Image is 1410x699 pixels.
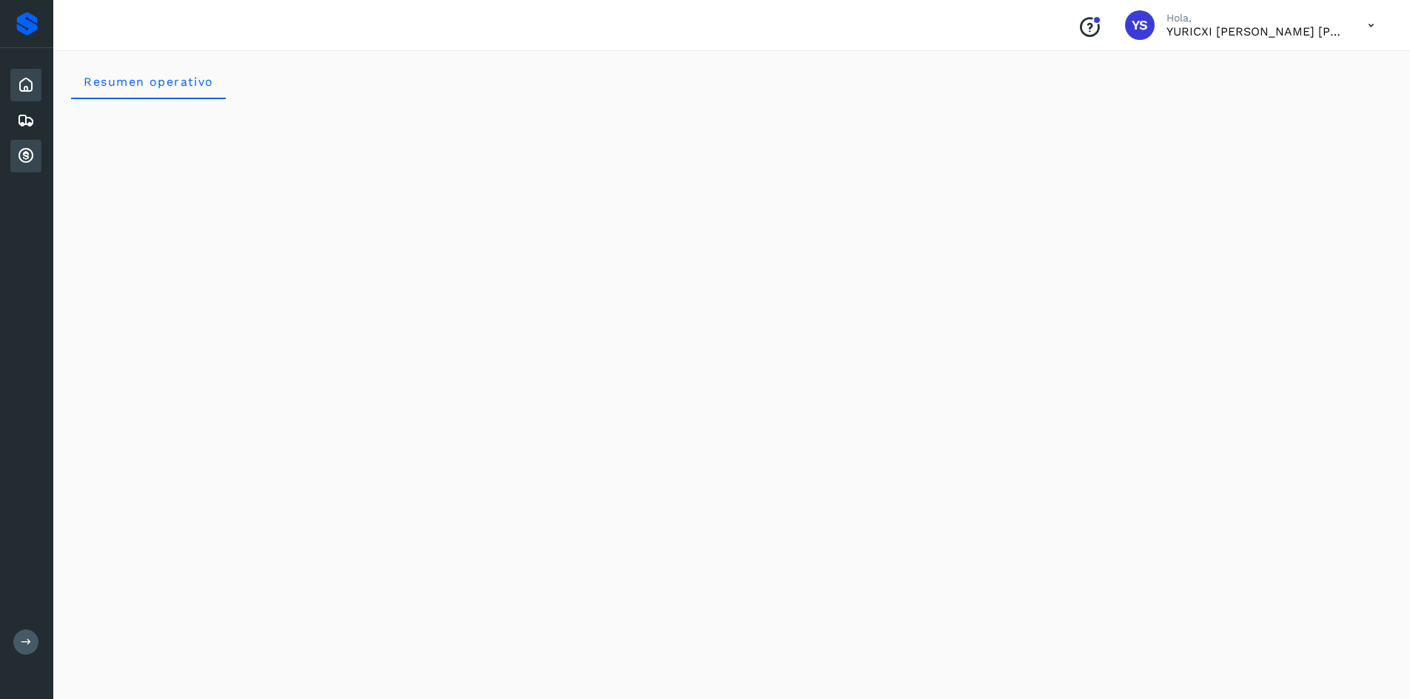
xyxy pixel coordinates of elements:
[83,75,214,89] span: Resumen operativo
[10,69,41,101] div: Inicio
[1166,24,1344,38] p: YURICXI SARAHI CANIZALES AMPARO
[1166,12,1344,24] p: Hola,
[10,140,41,172] div: Cuentas por cobrar
[10,104,41,137] div: Embarques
